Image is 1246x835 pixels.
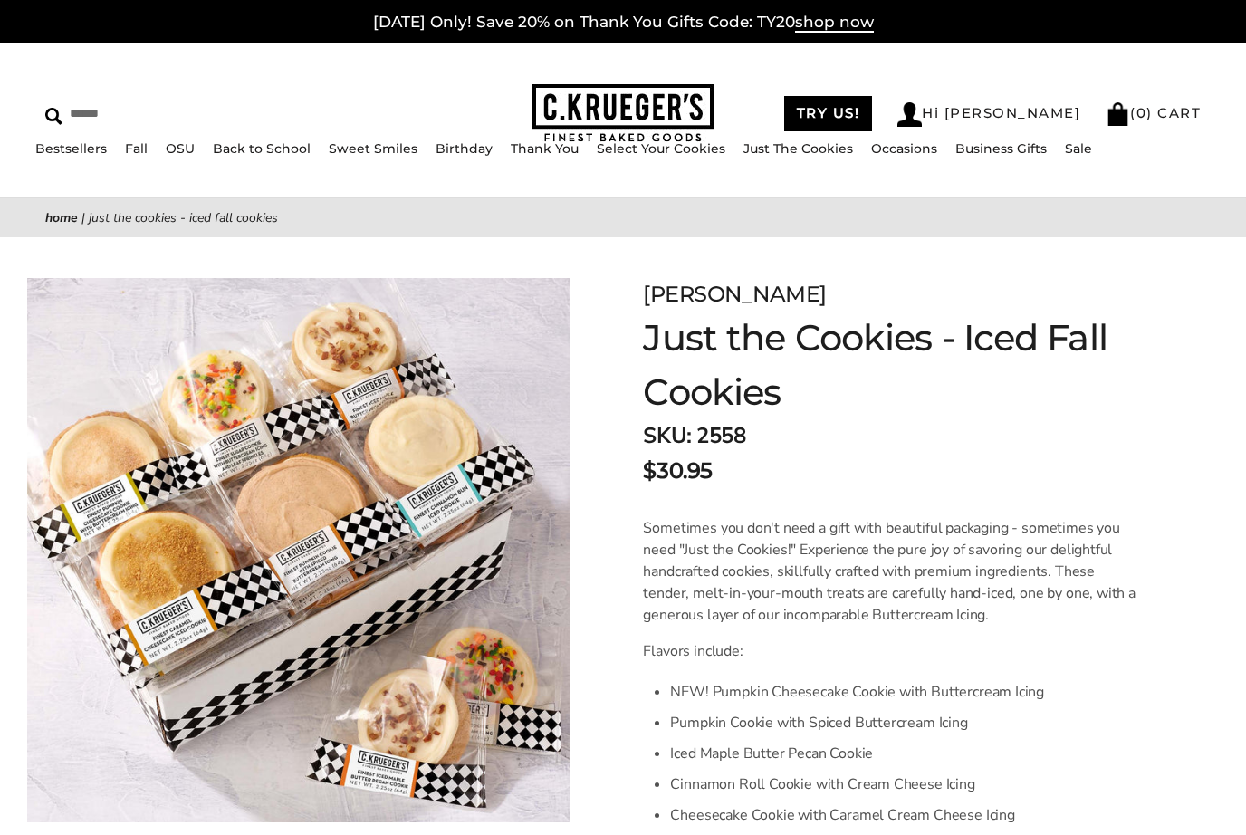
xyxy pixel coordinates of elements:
span: $30.95 [643,455,712,487]
li: Pumpkin Cookie with Spiced Buttercream Icing [670,707,1138,738]
li: Cheesecake Cookie with Caramel Cream Cheese Icing [670,800,1138,830]
span: Just the Cookies - Iced Fall Cookies [89,209,278,226]
li: Cinnamon Roll Cookie with Cream Cheese Icing [670,769,1138,800]
a: Back to School [213,140,311,157]
p: Flavors include: [643,640,1138,662]
strong: SKU: [643,421,691,450]
a: Sale [1065,140,1092,157]
img: C.KRUEGER'S [532,84,714,143]
span: 2558 [696,421,745,450]
a: Hi [PERSON_NAME] [897,102,1080,127]
p: Sometimes you don't need a gift with beautiful packaging - sometimes you need "Just the Cookies!"... [643,517,1138,626]
a: [DATE] Only! Save 20% on Thank You Gifts Code: TY20shop now [373,13,874,33]
nav: Main navigation [45,143,1082,171]
a: Sweet Smiles [329,140,417,157]
a: (0) CART [1106,104,1201,121]
a: OSU [166,140,195,157]
a: TRY US! [784,96,873,131]
div: [PERSON_NAME] [643,278,1155,311]
a: Fall [125,140,148,157]
img: Just the Cookies - Iced Fall Cookies [27,278,570,821]
a: Thank You [511,140,579,157]
nav: breadcrumbs [45,207,1201,228]
a: Occasions [871,140,937,157]
img: Account [897,102,922,127]
a: Birthday [436,140,493,157]
a: Bestsellers [35,140,107,157]
span: | [81,209,85,226]
li: Iced Maple Butter Pecan Cookie [670,738,1138,769]
img: Bag [1106,102,1130,126]
input: Search [45,100,314,128]
span: 0 [1136,104,1147,121]
img: Search [45,108,62,125]
a: Home [45,209,78,226]
a: Select Your Cookies [597,140,725,157]
a: Business Gifts [955,140,1047,157]
li: NEW! Pumpkin Cheesecake Cookie with Buttercream Icing [670,677,1138,707]
h1: Just the Cookies - Iced Fall Cookies [643,311,1155,419]
span: shop now [795,13,874,33]
a: Just The Cookies [743,140,853,157]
